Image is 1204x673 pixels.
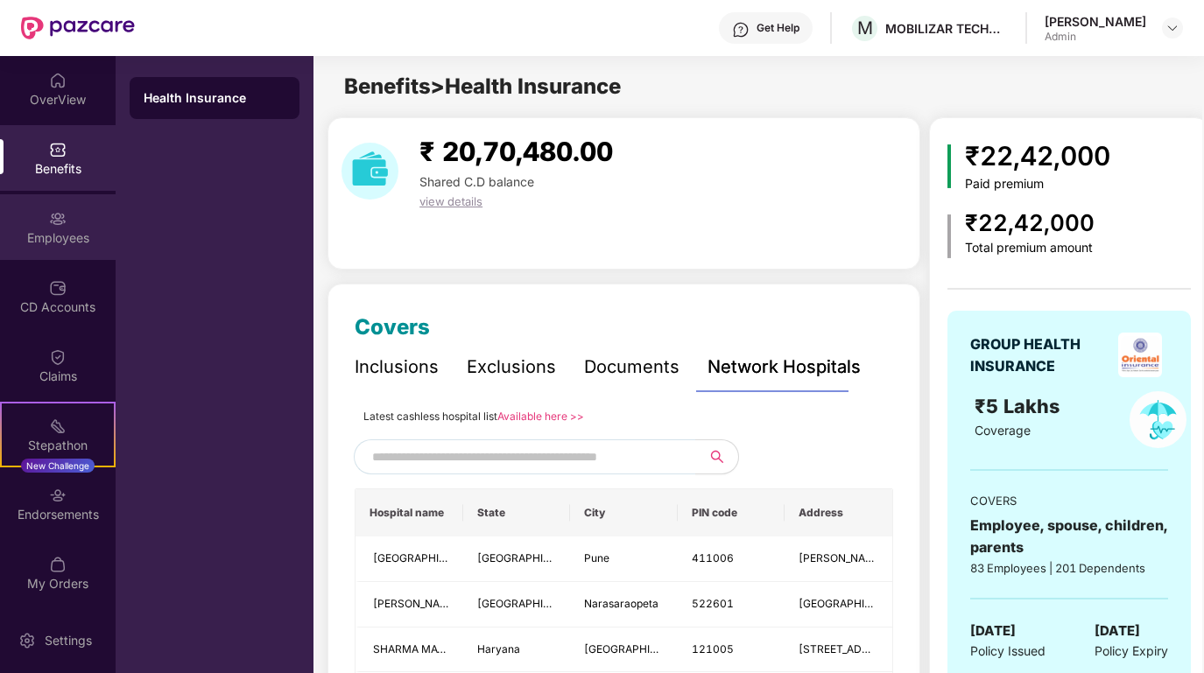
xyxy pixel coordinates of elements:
span: Benefits > Health Insurance [344,74,621,99]
span: Shared C.D balance [419,174,534,189]
span: search [695,450,738,464]
span: Address [799,506,878,520]
span: Haryana [477,642,520,655]
img: svg+xml;base64,PHN2ZyB4bWxucz0iaHR0cDovL3d3dy53My5vcmcvMjAwMC9zdmciIHdpZHRoPSIyMSIgaGVpZ2h0PSIyMC... [49,417,67,435]
th: State [463,489,571,536]
div: Network Hospitals [708,354,861,381]
div: Get Help [757,21,799,35]
div: MOBILIZAR TECHNOLOGIES PRIVATE LIMITED [885,20,1008,37]
span: [DATE] [970,620,1016,641]
td: Faridabad [570,627,678,673]
img: New Pazcare Logo [21,17,135,39]
div: Settings [39,632,97,649]
span: [GEOGRAPHIC_DATA] [477,551,587,564]
td: SHARMA MATERNITY & EYE CENTRE [356,627,463,673]
td: Andhra Pradesh [463,582,571,627]
span: [GEOGRAPHIC_DATA] [799,597,908,610]
span: [PERSON_NAME], [GEOGRAPHIC_DATA], [GEOGRAPHIC_DATA] [799,551,1115,564]
span: Policy Expiry [1095,641,1168,661]
td: Pune [570,536,678,582]
span: Latest cashless hospital list [363,410,497,423]
img: svg+xml;base64,PHN2ZyBpZD0iQ0RfQWNjb3VudHMiIGRhdGEtbmFtZT0iQ0QgQWNjb3VudHMiIHhtbG5zPSJodHRwOi8vd3... [49,279,67,297]
span: 522601 [692,597,734,610]
span: Narasaraopeta [584,597,658,610]
span: M [857,18,873,39]
img: svg+xml;base64,PHN2ZyBpZD0iU2V0dGluZy0yMHgyMCIgeG1sbnM9Imh0dHA6Ly93d3cudzMub3JnLzIwMDAvc3ZnIiB3aW... [18,632,36,649]
img: icon [947,144,952,188]
img: svg+xml;base64,PHN2ZyBpZD0iRW1wbG95ZWVzIiB4bWxucz0iaHR0cDovL3d3dy53My5vcmcvMjAwMC9zdmciIHdpZHRoPS... [49,210,67,228]
span: [PERSON_NAME] MOTHER AND CHILD HOSPITAL [373,597,623,610]
div: ₹22,42,000 [965,136,1110,177]
div: GROUP HEALTH INSURANCE [970,333,1112,377]
img: download [341,143,398,200]
img: svg+xml;base64,PHN2ZyBpZD0iRHJvcGRvd24tMzJ4MzIiIHhtbG5zPSJodHRwOi8vd3d3LnczLm9yZy8yMDAwL3N2ZyIgd2... [1165,21,1179,35]
div: Stepathon [2,437,114,454]
img: svg+xml;base64,PHN2ZyBpZD0iQ2xhaW0iIHhtbG5zPSJodHRwOi8vd3d3LnczLm9yZy8yMDAwL3N2ZyIgd2lkdGg9IjIwIi... [49,348,67,366]
a: Available here >> [497,410,584,423]
img: svg+xml;base64,PHN2ZyBpZD0iSG9tZSIgeG1sbnM9Imh0dHA6Ly93d3cudzMub3JnLzIwMDAvc3ZnIiB3aWR0aD0iMjAiIG... [49,72,67,89]
span: ₹5 Lakhs [975,395,1065,417]
img: insurerLogo [1118,333,1163,377]
td: Narasaraopeta [570,582,678,627]
span: Hospital name [370,506,449,520]
div: Inclusions [355,354,439,381]
div: 83 Employees | 201 Dependents [970,559,1168,577]
img: svg+xml;base64,PHN2ZyBpZD0iSGVscC0zMngzMiIgeG1sbnM9Imh0dHA6Ly93d3cudzMub3JnLzIwMDAvc3ZnIiB3aWR0aD... [732,21,750,39]
span: [GEOGRAPHIC_DATA] [584,642,694,655]
img: icon [947,214,952,258]
td: House No 94 , New Indusrial Town, Deep Chand Bhartia Marg [785,627,892,673]
img: policyIcon [1130,391,1186,448]
div: Paid premium [965,177,1110,192]
span: Policy Issued [970,641,1046,661]
div: Health Insurance [144,89,285,107]
td: Siddharth Mension, Pune Nagar Road, Opp Agakhan Palace [785,536,892,582]
div: COVERS [970,492,1168,509]
span: Pune [584,551,609,564]
th: Hospital name [356,489,463,536]
div: Exclusions [467,354,556,381]
td: Haryana [463,627,571,673]
img: svg+xml;base64,PHN2ZyBpZD0iQmVuZWZpdHMiIHhtbG5zPSJodHRwOi8vd3d3LnczLm9yZy8yMDAwL3N2ZyIgd2lkdGg9Ij... [49,141,67,158]
td: SRI SRINIVASA MOTHER AND CHILD HOSPITAL [356,582,463,627]
div: ₹22,42,000 [965,206,1095,242]
div: Admin [1045,30,1146,44]
td: Maharashtra [463,536,571,582]
img: svg+xml;base64,PHN2ZyBpZD0iTXlfT3JkZXJzIiBkYXRhLW5hbWU9Ik15IE9yZGVycyIgeG1sbnM9Imh0dHA6Ly93d3cudz... [49,556,67,573]
span: [GEOGRAPHIC_DATA] [373,551,482,564]
div: Total premium amount [965,241,1095,256]
td: SHREE HOSPITAL [356,536,463,582]
span: Covers [355,314,430,340]
img: svg+xml;base64,PHN2ZyBpZD0iRW5kb3JzZW1lbnRzIiB4bWxucz0iaHR0cDovL3d3dy53My5vcmcvMjAwMC9zdmciIHdpZH... [49,487,67,504]
span: SHARMA MATERNITY & EYE CENTRE [373,642,558,655]
span: view details [419,194,482,208]
td: Palnadu Road, Beside Municiple Library [785,582,892,627]
button: search [695,439,739,474]
div: New Challenge [21,459,95,473]
span: ₹ 20,70,480.00 [419,136,613,167]
th: City [570,489,678,536]
span: [STREET_ADDRESS][PERSON_NAME] [799,642,988,655]
div: Employee, spouse, children, parents [970,515,1168,558]
span: [GEOGRAPHIC_DATA] [477,597,587,610]
span: Coverage [975,423,1031,438]
div: [PERSON_NAME] [1045,13,1146,30]
span: 121005 [692,642,734,655]
div: Documents [584,354,679,381]
th: PIN code [678,489,785,536]
span: 411006 [692,551,734,564]
span: [DATE] [1095,620,1140,641]
th: Address [785,489,892,536]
